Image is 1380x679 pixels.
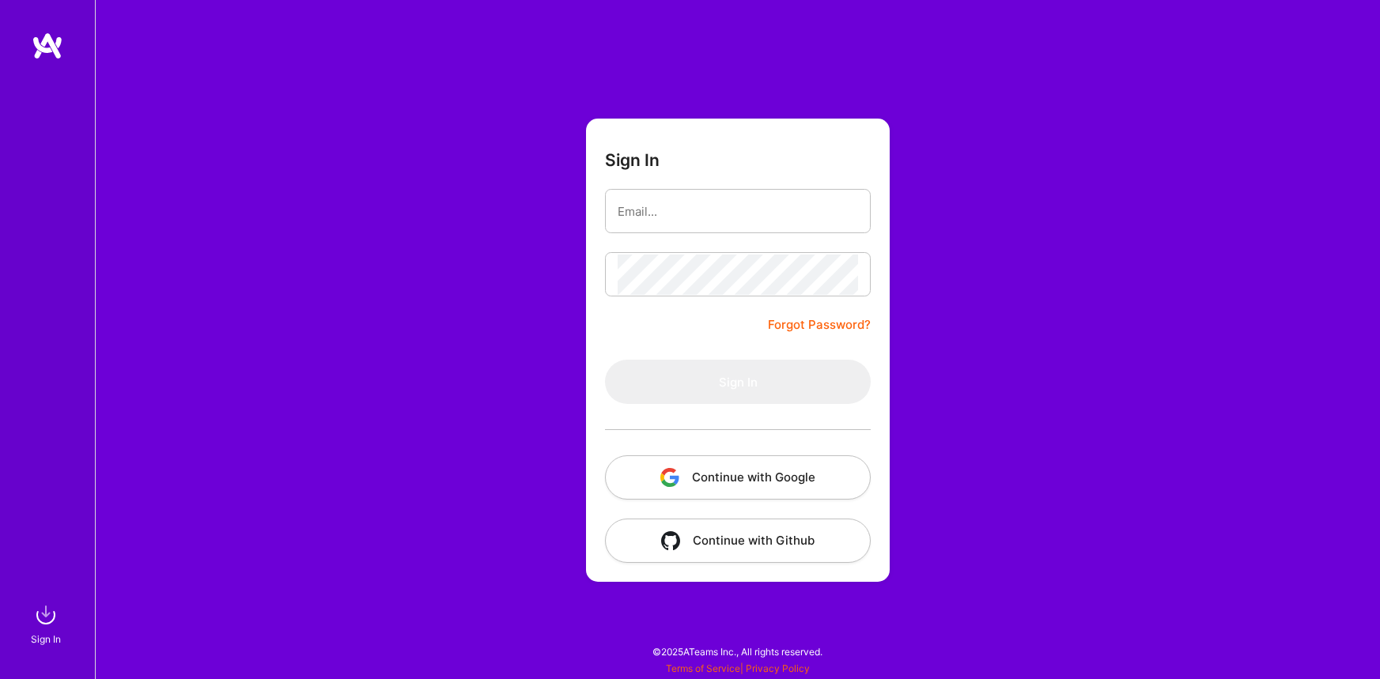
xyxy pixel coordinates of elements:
[605,455,871,500] button: Continue with Google
[746,662,810,674] a: Privacy Policy
[31,631,61,647] div: Sign In
[605,360,871,404] button: Sign In
[768,315,871,334] a: Forgot Password?
[605,150,660,170] h3: Sign In
[95,632,1380,671] div: © 2025 ATeams Inc., All rights reserved.
[618,191,858,232] input: Email...
[661,531,680,550] img: icon
[30,599,62,631] img: sign in
[33,599,62,647] a: sign inSign In
[32,32,63,60] img: logo
[666,662,810,674] span: |
[666,662,740,674] a: Terms of Service
[660,468,679,487] img: icon
[605,519,871,563] button: Continue with Github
